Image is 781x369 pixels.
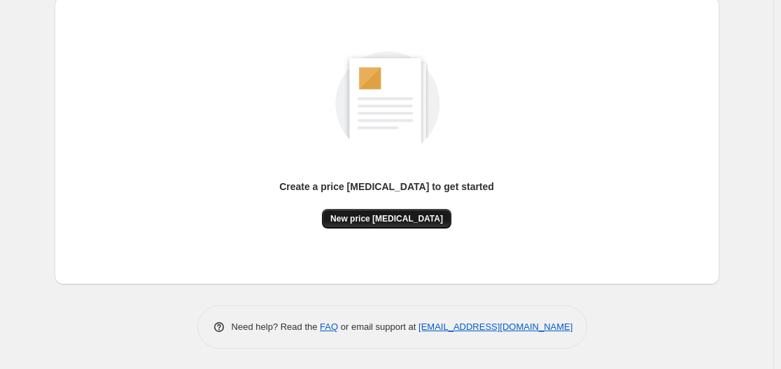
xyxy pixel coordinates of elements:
[338,321,418,332] span: or email support at
[418,321,572,332] a: [EMAIL_ADDRESS][DOMAIN_NAME]
[279,180,494,194] p: Create a price [MEDICAL_DATA] to get started
[330,213,443,224] span: New price [MEDICAL_DATA]
[322,209,451,229] button: New price [MEDICAL_DATA]
[232,321,321,332] span: Need help? Read the
[320,321,338,332] a: FAQ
